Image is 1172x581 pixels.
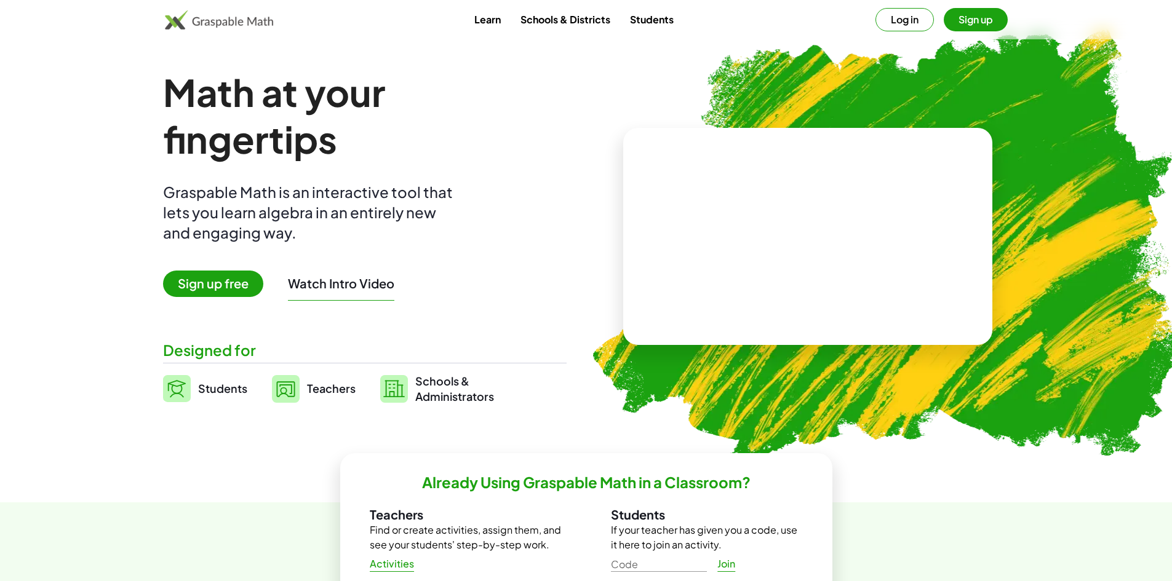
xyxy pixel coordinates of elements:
[707,553,746,575] a: Join
[464,8,511,31] a: Learn
[380,373,494,404] a: Schools &Administrators
[272,375,300,403] img: svg%3e
[198,381,247,395] span: Students
[944,8,1008,31] button: Sign up
[620,8,684,31] a: Students
[380,375,408,403] img: svg%3e
[716,191,900,283] video: What is this? This is dynamic math notation. Dynamic math notation plays a central role in how Gr...
[272,373,356,404] a: Teachers
[163,375,191,402] img: svg%3e
[370,558,415,571] span: Activities
[163,373,247,404] a: Students
[511,8,620,31] a: Schools & Districts
[163,340,567,360] div: Designed for
[163,271,263,297] span: Sign up free
[611,507,803,523] h3: Students
[370,523,562,552] p: Find or create activities, assign them, and see your students' step-by-step work.
[288,275,394,291] button: Watch Intro Video
[360,553,425,575] a: Activities
[422,473,751,492] h2: Already Using Graspable Math in a Classroom?
[415,373,494,404] span: Schools & Administrators
[611,523,803,552] p: If your teacher has given you a code, use it here to join an activity.
[163,69,554,162] h1: Math at your fingertips
[307,381,356,395] span: Teachers
[717,558,736,571] span: Join
[163,182,458,243] div: Graspable Math is an interactive tool that lets you learn algebra in an entirely new and engaging...
[875,8,934,31] button: Log in
[370,507,562,523] h3: Teachers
